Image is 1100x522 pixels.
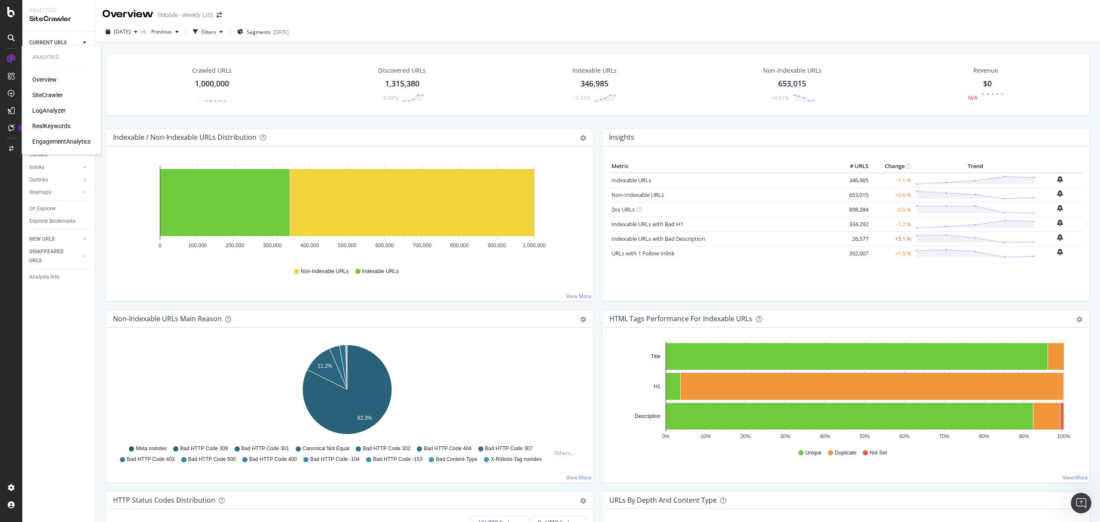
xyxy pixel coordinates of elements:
text: H1 [654,384,661,390]
text: 70% [939,433,950,439]
div: Filters [202,28,216,36]
div: CURRENT URLS [29,38,67,47]
div: bell-plus [1057,234,1063,241]
div: URLs by Depth and Content Type [609,496,717,504]
span: 2025 Sep. 26th [114,28,131,35]
div: DISAPPEARED URLS [29,247,73,265]
span: Bad HTTP Code 302 [363,445,410,452]
text: 700,000 [413,243,432,249]
div: -0.82% [382,94,398,101]
iframe: Intercom live chat [1071,493,1091,513]
th: Trend [914,160,1037,173]
a: SiteCrawler [32,91,63,99]
div: arrow-right-arrow-left [217,12,222,18]
a: NEW URLS [29,235,80,244]
div: A chart. [113,160,581,260]
a: Analysis Info [29,273,89,282]
text: 40% [820,433,830,439]
a: CURRENT URLS [29,38,80,47]
div: Non-Indexable URLs [763,66,822,75]
div: Indexable URLs [572,66,617,75]
td: -1.1 % [871,173,914,188]
a: Outlinks [29,175,80,184]
div: Analytics [32,54,91,61]
text: 0% [662,433,670,439]
button: Filters [189,25,226,39]
div: TMobile - Weekly (JS) [157,11,213,19]
div: Sitemaps [29,188,51,197]
div: 1,315,380 [385,78,419,89]
div: 1,000,000 [195,78,229,89]
div: bell-plus [1057,249,1063,255]
a: DISAPPEARED URLS [29,247,80,265]
div: Outlinks [29,175,48,184]
div: Url Explorer [29,204,56,213]
span: X-Robots-Tag noindex [491,456,542,463]
text: 82.3% [357,415,372,421]
text: 600,000 [375,243,394,249]
div: bell-plus [1057,190,1063,197]
a: Inlinks [29,163,80,172]
div: Analytics [29,7,88,14]
th: Metric [609,160,836,173]
a: View More [566,292,592,300]
div: HTTP Status Codes Distribution [113,496,215,504]
text: 500,000 [338,243,357,249]
div: Analysis Info [29,273,59,282]
text: Title [651,353,661,359]
td: 26,577 [836,231,871,246]
a: LogAnalyzer [32,106,66,115]
span: Segments [247,28,271,36]
th: # URLS [836,160,871,173]
div: - [199,94,201,101]
div: bell-plus [1057,205,1063,212]
span: $0 [983,78,992,89]
text: 10% [700,433,711,439]
div: SiteCrawler [29,14,88,24]
a: RealKeywords [32,122,70,130]
span: Not Set [870,449,887,457]
span: Unique [805,449,822,457]
div: gear [580,135,586,141]
span: vs [141,28,148,35]
div: 346,985 [581,78,608,89]
span: Non-Indexable URLs [301,268,348,275]
text: 0 [159,243,162,249]
span: Meta noindex [136,445,167,452]
td: 346,985 [836,173,871,188]
div: NEW URLS [29,235,55,244]
a: Indexable URLs with Bad Description [611,235,705,243]
text: 100% [1057,433,1070,439]
span: Bad HTTP Code 301 [241,445,289,452]
td: +1.5 % [871,246,914,261]
div: A chart. [113,341,581,441]
div: Non-Indexable URLs Main Reason [113,314,222,323]
td: +5.1 % [871,231,914,246]
span: Revenue [973,66,998,75]
div: Indexable / Non-Indexable URLs Distribution [113,133,257,141]
div: gear [580,498,586,504]
td: -1.2 % [871,217,914,231]
div: gear [1076,316,1082,322]
td: -0.5 % [871,202,914,217]
td: 334,292 [836,217,871,231]
button: [DATE] [102,25,141,39]
div: Others... [554,449,578,457]
text: 100,000 [188,243,207,249]
svg: A chart. [609,341,1078,441]
div: gear [580,316,586,322]
a: View More [566,474,592,481]
div: HTML Tags Performance for Indexable URLs [609,314,752,323]
div: Explorer Bookmarks [29,217,76,226]
a: Non-Indexable URLs [611,191,664,199]
span: Bad HTTP Code 400 [249,456,297,463]
text: 300,000 [263,243,282,249]
a: Overview [32,75,57,84]
a: EngagementAnalytics [32,137,91,146]
span: Bad HTTP Code -104 [310,456,360,463]
div: Inlinks [29,163,44,172]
